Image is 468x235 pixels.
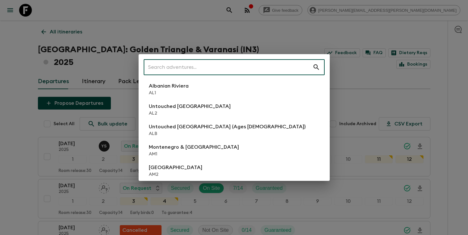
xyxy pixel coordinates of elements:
[149,123,306,131] p: Untouched [GEOGRAPHIC_DATA] (Ages [DEMOGRAPHIC_DATA])
[149,103,231,110] p: Untouched [GEOGRAPHIC_DATA]
[149,82,189,90] p: Albanian Riviera
[149,171,202,178] p: AM2
[149,110,231,117] p: AL2
[149,90,189,96] p: AL1
[144,58,313,76] input: Search adventures...
[149,151,239,157] p: AM1
[149,164,202,171] p: [GEOGRAPHIC_DATA]
[149,131,306,137] p: ALB
[149,143,239,151] p: Montenegro & [GEOGRAPHIC_DATA]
